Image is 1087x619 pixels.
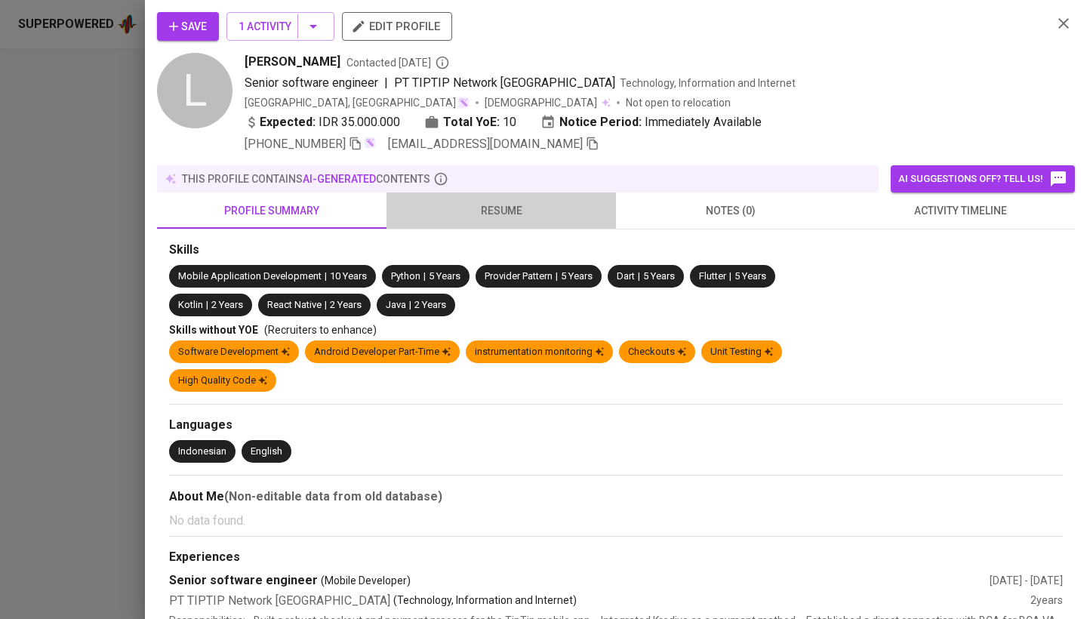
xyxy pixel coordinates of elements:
[443,113,500,131] b: Total YoE:
[169,17,207,36] span: Save
[169,324,258,336] span: Skills without YOE
[429,270,460,282] span: 5 Years
[169,549,1063,566] div: Experiences
[251,445,282,459] div: English
[303,173,376,185] span: AI-generated
[314,345,451,359] div: Android Developer Part-Time
[556,269,558,284] span: |
[169,242,1063,259] div: Skills
[628,345,686,359] div: Checkouts
[393,593,577,610] p: (Technology, Information and Internet)
[354,17,440,36] span: edit profile
[224,489,442,504] b: (Non-editable data from old database)
[264,324,377,336] span: (Recruiters to enhance)
[226,12,334,41] button: 1 Activity
[178,445,226,459] div: Indonesian
[561,270,593,282] span: 5 Years
[166,202,377,220] span: profile summary
[625,202,836,220] span: notes (0)
[325,269,327,284] span: |
[485,270,553,282] span: Provider Pattern
[1030,593,1063,610] div: 2 years
[485,95,599,110] span: [DEMOGRAPHIC_DATA]
[559,113,642,131] b: Notice Period:
[178,299,203,310] span: Kotlin
[169,572,990,590] div: Senior software engineer
[342,12,452,41] button: edit profile
[245,53,340,71] span: [PERSON_NAME]
[211,299,243,310] span: 2 Years
[260,113,316,131] b: Expected:
[620,77,796,89] span: Technology, Information and Internet
[435,55,450,70] svg: By Batam recruiter
[325,298,327,313] span: |
[330,299,362,310] span: 2 Years
[409,298,411,313] span: |
[321,573,411,588] span: (Mobile Developer)
[342,20,452,32] a: edit profile
[178,374,267,388] div: High Quality Code
[891,165,1075,192] button: AI suggestions off? Tell us!
[990,573,1063,588] div: [DATE] - [DATE]
[178,270,322,282] span: Mobile Application Development
[898,170,1067,188] span: AI suggestions off? Tell us!
[182,171,430,186] p: this profile contains contents
[245,137,346,151] span: [PHONE_NUMBER]
[855,202,1066,220] span: activity timeline
[643,270,675,282] span: 5 Years
[391,270,420,282] span: Python
[245,95,470,110] div: [GEOGRAPHIC_DATA], [GEOGRAPHIC_DATA]
[638,269,640,284] span: |
[394,75,615,90] span: PT TIPTIP Network [GEOGRAPHIC_DATA]
[540,113,762,131] div: Immediately Available
[423,269,426,284] span: |
[267,299,322,310] span: React Native
[626,95,731,110] p: Not open to relocation
[169,593,1030,610] div: PT TIPTIP Network [GEOGRAPHIC_DATA]
[475,345,604,359] div: instrumentation monitoring
[206,298,208,313] span: |
[239,17,322,36] span: 1 Activity
[734,270,766,282] span: 5 Years
[169,417,1063,434] div: Languages
[414,299,446,310] span: 2 Years
[396,202,607,220] span: resume
[346,55,450,70] span: Contacted [DATE]
[384,74,388,92] span: |
[169,488,1063,506] div: About Me
[388,137,583,151] span: [EMAIL_ADDRESS][DOMAIN_NAME]
[729,269,731,284] span: |
[617,270,635,282] span: Dart
[157,53,232,128] div: L
[169,512,1063,530] p: No data found.
[178,345,290,359] div: Software Development
[386,299,406,310] span: Java
[457,97,470,109] img: magic_wand.svg
[699,270,726,282] span: Flutter
[157,12,219,41] button: Save
[330,270,367,282] span: 10 Years
[503,113,516,131] span: 10
[364,137,376,149] img: magic_wand.svg
[245,113,400,131] div: IDR 35.000.000
[245,75,378,90] span: Senior software engineer
[710,345,773,359] div: Unit Testing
